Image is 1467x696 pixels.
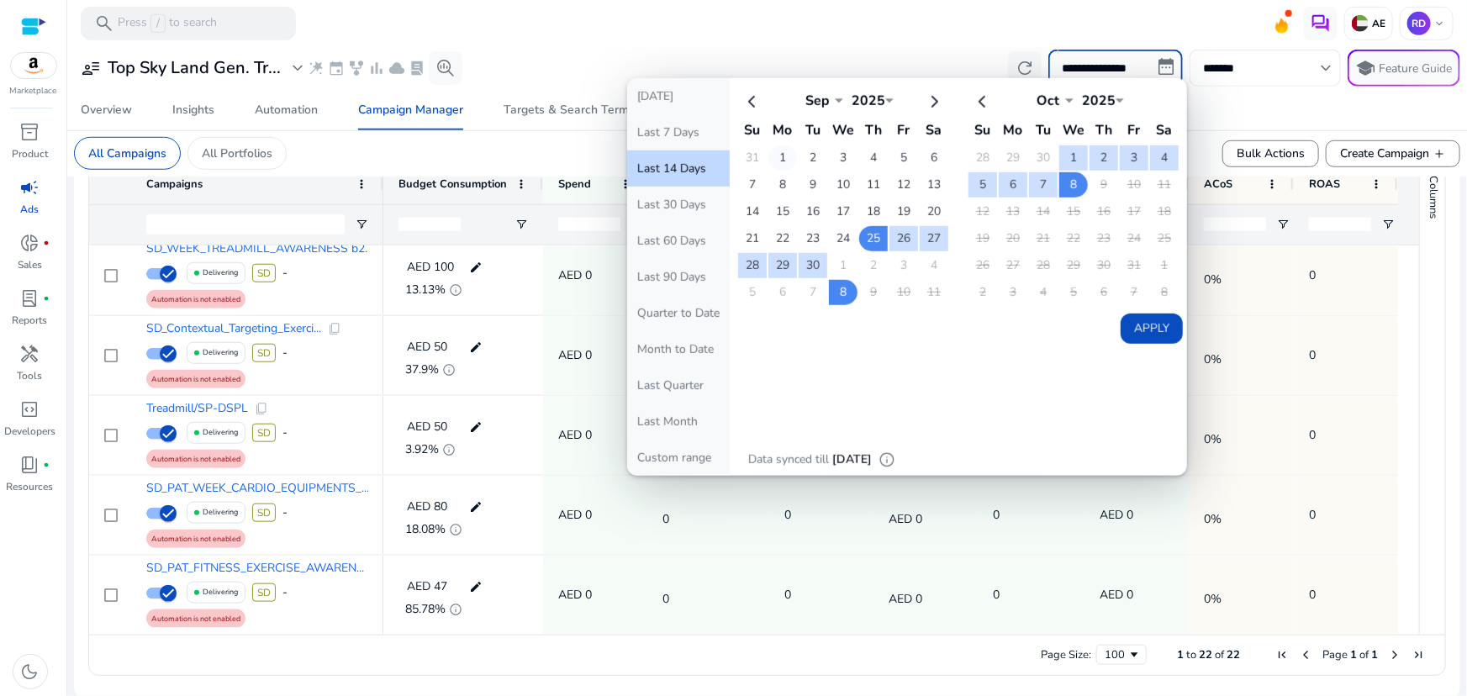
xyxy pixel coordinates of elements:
span: of [1215,647,1224,662]
span: SD_WEEK_TREADMILL_AWARENESS b2... [146,243,372,255]
p: 0 [993,498,1000,532]
span: keyboard_arrow_down [1316,58,1336,78]
p: AED 0 [558,258,592,293]
span: content_copy [328,322,341,335]
span: code_blocks [20,399,40,419]
button: Open Filter Menu [355,218,368,231]
div: Next Page [1388,648,1401,662]
span: lab_profile [409,60,425,76]
p: AED 0 [558,498,592,532]
span: of [1359,647,1369,662]
p: 0 [1309,418,1316,452]
p: AED 0 [1100,498,1133,532]
div: - [282,495,288,530]
p: Delivering [203,575,238,609]
button: Last 7 Days [627,114,730,150]
p: Delivering [203,495,238,530]
div: Page Size [1096,645,1147,665]
span: info [449,523,462,536]
div: 2025 [1074,92,1124,110]
span: Automation is not enabled [151,531,240,546]
span: 1 [1350,647,1357,662]
div: Insights [172,104,214,116]
button: Last 14 Days [627,150,730,187]
button: Last 90 Days [627,259,730,295]
p: Developers [4,424,55,439]
p: 0 [1309,577,1316,612]
mat-icon: edit [465,494,487,519]
span: Automation is not enabled [151,372,240,387]
span: Page [1322,647,1348,662]
div: Oct [1023,92,1074,110]
mat-icon: edit [465,255,487,280]
span: SD_Contextual_Targeting_Exerci... [146,323,321,335]
span: Create Campaign [1340,145,1446,162]
button: Last Quarter [627,367,730,403]
span: AED 0 [889,582,947,609]
p: All Portfolios [202,145,272,162]
span: dark_mode [20,662,40,682]
div: - [282,415,288,450]
mat-icon: edit [465,335,487,360]
button: Open Filter Menu [1276,218,1290,231]
span: 1 [1177,647,1184,662]
span: SD [252,583,276,602]
span: ACoS [1204,177,1232,192]
img: amazon.svg [11,53,56,78]
span: event [328,60,345,76]
span: handyman [20,344,40,364]
span: AED 47 [407,578,447,594]
span: lab_profile [20,288,40,308]
span: Automation is not enabled [151,292,240,307]
span: info [442,443,456,456]
p: Reports [13,313,48,328]
div: Overview [81,104,132,116]
p: Press to search [118,14,217,33]
span: SD [252,424,276,442]
span: add [1433,147,1446,161]
p: Delivering [203,256,238,290]
button: Last 60 Days [627,223,730,259]
span: 0% [1204,262,1263,289]
div: Sep [793,92,843,110]
div: - [282,575,288,609]
div: Targets & Search Terms [504,104,635,116]
div: - [282,335,288,370]
span: info [442,363,456,377]
span: search [94,13,114,34]
p: 0 [1309,498,1316,532]
span: Spend [558,177,591,192]
span: 22 [1199,647,1212,662]
p: All Campaigns [88,145,166,162]
button: [DATE] [627,78,730,114]
p: Feature Guide [1380,61,1453,77]
p: 0 [1309,258,1316,293]
span: wand_stars [308,60,325,76]
button: schoolFeature Guide [1348,50,1460,87]
span: / [150,14,166,33]
p: 0 [784,498,791,532]
span: 3.92% [405,444,439,456]
div: Page Size: [1041,647,1091,662]
span: Bulk Actions [1237,145,1305,162]
p: Delivering [203,335,238,370]
span: Automation is not enabled [151,611,240,626]
span: 85.78% [405,604,446,615]
button: Bulk Actions [1222,140,1319,167]
span: keyboard_arrow_down [1433,17,1446,30]
span: fiber_manual_record [44,295,50,302]
span: user_attributes [81,58,101,78]
span: AED 50 [407,339,447,355]
p: 0 [784,577,791,612]
span: expand_more [288,58,308,78]
span: Campaigns [146,177,203,192]
span: cloud [388,60,405,76]
span: content_copy [255,402,268,415]
div: Campaign Manager [358,104,463,116]
p: RD [1407,12,1431,35]
span: Columns [1426,176,1441,219]
button: Open Filter Menu [515,218,528,231]
span: info [879,451,895,468]
span: 1 [1371,647,1378,662]
span: info [449,283,462,297]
